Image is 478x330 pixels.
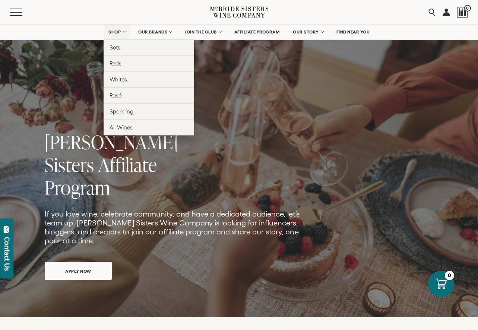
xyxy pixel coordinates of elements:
[45,209,301,245] p: If you love wine, celebrate community, and have a dedicated audience, let’s team up. [PERSON_NAME...
[104,71,194,87] a: Whites
[133,25,176,39] a: OUR BRANDS
[138,29,167,35] span: OUR BRANDS
[185,29,217,35] span: JOIN THE CLUB
[52,264,104,278] span: APPLY NOW
[104,103,194,119] a: Sparkling
[464,5,471,12] span: 0
[110,60,121,67] span: Reds
[45,174,110,200] span: Program
[104,119,194,135] a: All Wines
[10,9,37,16] button: Mobile Menu Trigger
[332,25,375,39] a: FIND NEAR YOU
[104,87,194,103] a: Rosé
[45,129,178,155] span: [PERSON_NAME]
[110,108,133,115] span: Sparkling
[104,25,130,39] a: SHOP
[180,25,226,39] a: JOIN THE CLUB
[108,29,121,35] span: SHOP
[110,76,127,83] span: Whites
[445,271,454,280] div: 0
[288,25,328,39] a: OUR STORY
[110,124,133,131] span: All Wines
[104,39,194,55] a: Sets
[336,29,370,35] span: FIND NEAR YOU
[110,44,120,51] span: Sets
[110,92,121,99] span: Rosé
[104,55,194,71] a: Reds
[234,29,280,35] span: AFFILIATE PROGRAM
[45,152,94,177] span: Sisters
[45,262,112,280] a: APPLY NOW
[98,152,157,177] span: Affiliate
[293,29,319,35] span: OUR STORY
[229,25,285,39] a: AFFILIATE PROGRAM
[3,237,11,271] div: Contact Us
